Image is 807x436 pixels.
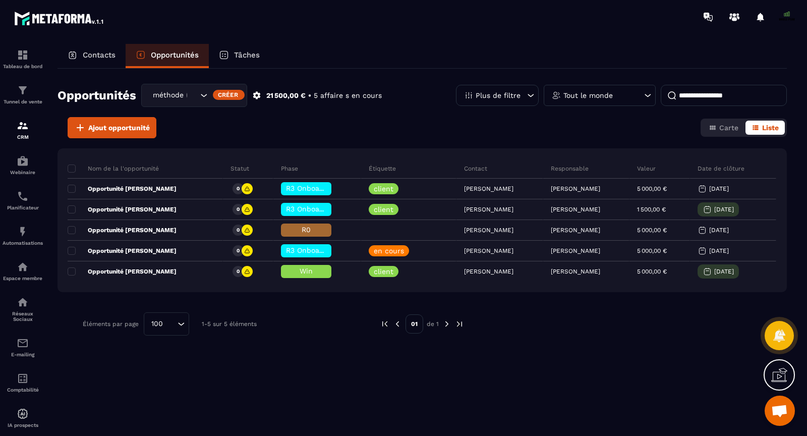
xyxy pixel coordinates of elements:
[406,314,423,334] p: 01
[17,337,29,349] img: email
[17,226,29,238] img: automations
[745,121,785,135] button: Liste
[3,77,43,112] a: formationformationTunnel de vente
[68,117,156,138] button: Ajout opportunité
[709,227,729,234] p: [DATE]
[286,184,337,192] span: R3 Onboarding
[762,124,779,132] span: Liste
[374,247,404,254] p: en cours
[551,227,600,234] p: [PERSON_NAME]
[230,165,249,173] p: Statut
[237,227,240,234] p: 0
[714,268,734,275] p: [DATE]
[698,165,744,173] p: Date de clôture
[3,147,43,183] a: automationsautomationsWebinaire
[68,247,177,255] p: Opportunité [PERSON_NAME]
[3,330,43,365] a: emailemailE-mailing
[393,319,402,329] img: prev
[17,372,29,385] img: accountant
[281,165,298,173] p: Phase
[17,261,29,273] img: automations
[709,185,729,192] p: [DATE]
[88,123,150,133] span: Ajout opportunité
[57,44,126,68] a: Contacts
[3,218,43,253] a: automationsautomationsAutomatisations
[3,352,43,357] p: E-mailing
[3,205,43,210] p: Planificateur
[719,124,738,132] span: Carte
[3,240,43,246] p: Automatisations
[68,205,177,213] p: Opportunité [PERSON_NAME]
[442,319,451,329] img: next
[563,92,613,99] p: Tout le monde
[3,276,43,281] p: Espace membre
[3,134,43,140] p: CRM
[551,165,589,173] p: Responsable
[637,165,656,173] p: Valeur
[551,268,600,275] p: [PERSON_NAME]
[374,185,393,192] p: client
[3,41,43,77] a: formationformationTableau de bord
[17,155,29,167] img: automations
[3,170,43,175] p: Webinaire
[83,320,139,328] p: Éléments par page
[126,44,209,68] a: Opportunités
[237,268,240,275] p: 0
[17,120,29,132] img: formation
[551,206,600,213] p: [PERSON_NAME]
[464,165,487,173] p: Contact
[17,408,29,420] img: automations
[374,268,393,275] p: client
[300,267,313,275] span: Win
[237,206,240,213] p: 0
[427,320,439,328] p: de 1
[3,253,43,289] a: automationsautomationsEspace membre
[637,185,667,192] p: 5 000,00 €
[3,99,43,104] p: Tunnel de vente
[3,289,43,330] a: social-networksocial-networkRéseaux Sociaux
[141,84,247,107] div: Search for option
[551,247,600,254] p: [PERSON_NAME]
[17,296,29,308] img: social-network
[3,422,43,428] p: IA prospects
[314,91,382,100] p: 5 affaire s en cours
[166,318,175,330] input: Search for option
[3,387,43,393] p: Comptabilité
[3,183,43,218] a: schedulerschedulerPlanificateur
[374,206,393,213] p: client
[266,91,306,100] p: 21 500,00 €
[83,50,116,60] p: Contacts
[68,185,177,193] p: Opportunité [PERSON_NAME]
[213,90,245,100] div: Créer
[234,50,260,60] p: Tâches
[17,190,29,202] img: scheduler
[3,365,43,400] a: accountantaccountantComptabilité
[144,312,189,336] div: Search for option
[709,247,729,254] p: [DATE]
[57,85,136,105] h2: Opportunités
[369,165,396,173] p: Étiquette
[68,226,177,234] p: Opportunité [PERSON_NAME]
[14,9,105,27] img: logo
[637,247,667,254] p: 5 000,00 €
[551,185,600,192] p: [PERSON_NAME]
[455,319,464,329] img: next
[637,227,667,234] p: 5 000,00 €
[209,44,270,68] a: Tâches
[237,185,240,192] p: 0
[765,396,795,426] a: Ouvrir le chat
[17,49,29,61] img: formation
[188,90,198,101] input: Search for option
[150,90,188,101] span: méthode Brennus
[308,91,311,100] p: •
[151,50,199,60] p: Opportunités
[3,311,43,322] p: Réseaux Sociaux
[286,205,337,213] span: R3 Onboarding
[3,112,43,147] a: formationformationCRM
[148,318,166,330] span: 100
[17,84,29,96] img: formation
[202,320,257,328] p: 1-5 sur 5 éléments
[476,92,521,99] p: Plus de filtre
[68,165,159,173] p: Nom de la l'opportunité
[380,319,389,329] img: prev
